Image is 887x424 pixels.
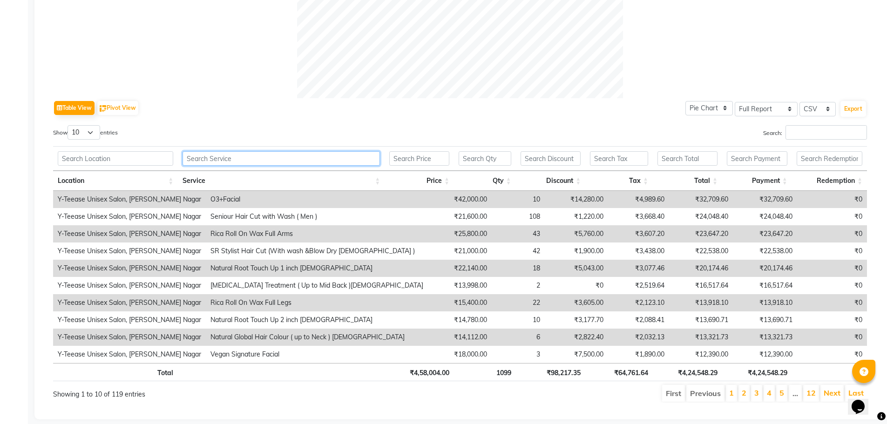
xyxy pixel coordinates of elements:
[545,242,608,260] td: ₹1,900.00
[733,225,797,242] td: ₹23,647.20
[206,311,428,329] td: Natural Root Touch Up 2 inch [DEMOGRAPHIC_DATA]
[657,151,718,166] input: Search Total
[585,171,653,191] th: Tax: activate to sort column ascending
[183,151,380,166] input: Search Service
[54,101,95,115] button: Table View
[797,277,867,294] td: ₹0
[754,388,759,397] a: 3
[206,277,428,294] td: [MEDICAL_DATA] Treatment ( Up to Mid Back )[DEMOGRAPHIC_DATA]
[727,151,787,166] input: Search Payment
[53,242,206,260] td: Y-Teease Unisex Salon, [PERSON_NAME] Nagar
[454,171,515,191] th: Qty: activate to sort column ascending
[492,346,545,363] td: 3
[53,260,206,277] td: Y-Teease Unisex Salon, [PERSON_NAME] Nagar
[797,208,867,225] td: ₹0
[428,260,492,277] td: ₹22,140.00
[53,294,206,311] td: Y-Teease Unisex Salon, [PERSON_NAME] Nagar
[608,311,669,329] td: ₹2,088.41
[733,329,797,346] td: ₹13,321.73
[792,363,867,381] th: ₹0
[206,329,428,346] td: Natural Global Hair Colour ( up to Neck ) [DEMOGRAPHIC_DATA]
[206,225,428,242] td: Rica Roll On Wax Full Arms
[97,101,138,115] button: Pivot View
[585,363,653,381] th: ₹64,761.64
[53,329,206,346] td: Y-Teease Unisex Salon, [PERSON_NAME] Nagar
[492,242,545,260] td: 42
[767,388,772,397] a: 4
[653,363,722,381] th: ₹4,24,548.29
[53,171,178,191] th: Location: activate to sort column ascending
[722,171,792,191] th: Payment: activate to sort column ascending
[797,294,867,311] td: ₹0
[516,171,586,191] th: Discount: activate to sort column ascending
[545,311,608,329] td: ₹3,177.70
[68,125,100,140] select: Showentries
[428,242,492,260] td: ₹21,000.00
[53,208,206,225] td: Y-Teease Unisex Salon, [PERSON_NAME] Nagar
[608,208,669,225] td: ₹3,668.40
[492,311,545,329] td: 10
[428,191,492,208] td: ₹42,000.00
[608,242,669,260] td: ₹3,438.00
[428,311,492,329] td: ₹14,780.00
[53,346,206,363] td: Y-Teease Unisex Salon, [PERSON_NAME] Nagar
[428,294,492,311] td: ₹15,400.00
[545,260,608,277] td: ₹5,043.00
[608,225,669,242] td: ₹3,607.20
[492,225,545,242] td: 43
[53,225,206,242] td: Y-Teease Unisex Salon, [PERSON_NAME] Nagar
[53,363,178,381] th: Total
[545,294,608,311] td: ₹3,605.00
[459,151,511,166] input: Search Qty
[178,171,385,191] th: Service: activate to sort column ascending
[206,260,428,277] td: Natural Root Touch Up 1 inch [DEMOGRAPHIC_DATA]
[58,151,173,166] input: Search Location
[733,277,797,294] td: ₹16,517.64
[492,191,545,208] td: 10
[779,388,784,397] a: 5
[545,225,608,242] td: ₹5,760.00
[53,191,206,208] td: Y-Teease Unisex Salon, [PERSON_NAME] Nagar
[733,311,797,329] td: ₹13,690.71
[806,388,816,397] a: 12
[53,311,206,329] td: Y-Teease Unisex Salon, [PERSON_NAME] Nagar
[824,388,840,397] a: Next
[669,225,733,242] td: ₹23,647.20
[797,260,867,277] td: ₹0
[722,363,792,381] th: ₹4,24,548.29
[545,277,608,294] td: ₹0
[53,277,206,294] td: Y-Teease Unisex Salon, [PERSON_NAME] Nagar
[797,151,862,166] input: Search Redemption
[608,260,669,277] td: ₹3,077.46
[733,208,797,225] td: ₹24,048.40
[669,311,733,329] td: ₹13,690.71
[733,260,797,277] td: ₹20,174.46
[492,329,545,346] td: 6
[206,242,428,260] td: SR Stylist Hair Cut (With wash &Blow Dry [DEMOGRAPHIC_DATA] )
[100,105,107,112] img: pivot.png
[797,191,867,208] td: ₹0
[545,346,608,363] td: ₹7,500.00
[763,125,867,140] label: Search:
[389,151,449,166] input: Search Price
[733,191,797,208] td: ₹32,709.60
[454,363,515,381] th: 1099
[669,242,733,260] td: ₹22,538.00
[792,171,867,191] th: Redemption: activate to sort column ascending
[492,260,545,277] td: 18
[733,346,797,363] td: ₹12,390.00
[428,208,492,225] td: ₹21,600.00
[492,294,545,311] td: 22
[53,384,384,399] div: Showing 1 to 10 of 119 entries
[428,225,492,242] td: ₹25,800.00
[797,346,867,363] td: ₹0
[733,242,797,260] td: ₹22,538.00
[206,208,428,225] td: Seniour Hair Cut with Wash ( Men )
[797,329,867,346] td: ₹0
[492,208,545,225] td: 108
[848,387,878,415] iframe: chat widget
[545,191,608,208] td: ₹14,280.00
[545,329,608,346] td: ₹2,822.40
[733,294,797,311] td: ₹13,918.10
[206,191,428,208] td: O3+Facial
